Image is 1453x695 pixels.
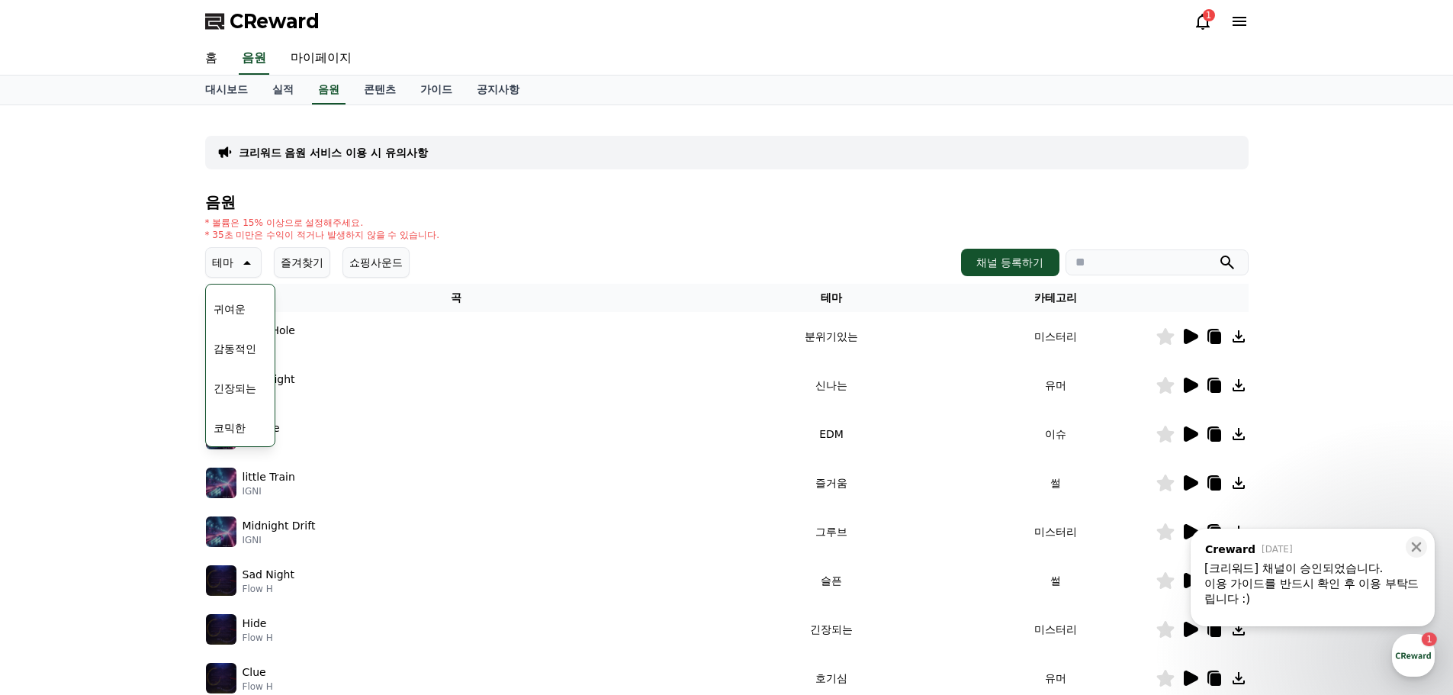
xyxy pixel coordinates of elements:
td: 그루브 [707,507,955,556]
td: EDM [707,410,955,459]
td: 분위기있는 [707,312,955,361]
p: IGNI [243,485,295,497]
p: Sad Night [243,567,294,583]
td: 신나는 [707,361,955,410]
a: 실적 [260,76,306,105]
p: * 35초 미만은 수익이 적거나 발생하지 않을 수 있습니다. [205,229,440,241]
p: Midnight Drift [243,518,316,534]
td: 즐거움 [707,459,955,507]
img: music [206,565,236,596]
h4: 음원 [205,194,1249,211]
td: 유머 [956,361,1156,410]
p: little Train [243,469,295,485]
img: music [206,516,236,547]
div: 1 [1203,9,1215,21]
p: 테마 [212,252,233,273]
button: 귀여운 [207,292,252,326]
th: 곡 [205,284,708,312]
button: 테마 [205,247,262,278]
img: music [206,468,236,498]
button: 긴장되는 [207,372,262,405]
a: 홈 [193,43,230,75]
a: 1대화 [101,484,197,522]
a: CReward [205,9,320,34]
p: Flow H [243,681,273,693]
p: Clue [243,664,266,681]
td: 미스터리 [956,507,1156,556]
td: 미스터리 [956,605,1156,654]
p: Hide [243,616,267,632]
th: 테마 [707,284,955,312]
button: 채널 등록하기 [961,249,1059,276]
td: 슬픈 [707,556,955,605]
p: Flow H [243,583,294,595]
td: 썰 [956,556,1156,605]
a: 콘텐츠 [352,76,408,105]
button: 즐겨찾기 [274,247,330,278]
span: CReward [230,9,320,34]
img: music [206,663,236,693]
th: 카테고리 [956,284,1156,312]
td: 미스터리 [956,312,1156,361]
td: 썰 [956,459,1156,507]
button: 코믹한 [207,411,252,445]
span: 홈 [48,507,57,519]
a: 설정 [197,484,293,522]
p: IGNI [243,534,316,546]
img: music [206,614,236,645]
a: 가이드 [408,76,465,105]
p: Moonlight [243,372,295,388]
a: 공지사항 [465,76,532,105]
td: 긴장되는 [707,605,955,654]
a: 음원 [312,76,346,105]
button: 쇼핑사운드 [342,247,410,278]
a: 음원 [239,43,269,75]
span: 설정 [236,507,254,519]
p: Flow H [243,632,273,644]
td: 이슈 [956,410,1156,459]
a: 마이페이지 [278,43,364,75]
a: 홈 [5,484,101,522]
a: 크리워드 음원 서비스 이용 시 유의사항 [239,145,428,160]
span: 1 [155,483,160,495]
p: * 볼륨은 15% 이상으로 설정해주세요. [205,217,440,229]
span: 대화 [140,507,158,520]
a: 1 [1194,12,1212,31]
a: 대시보드 [193,76,260,105]
button: 감동적인 [207,332,262,365]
